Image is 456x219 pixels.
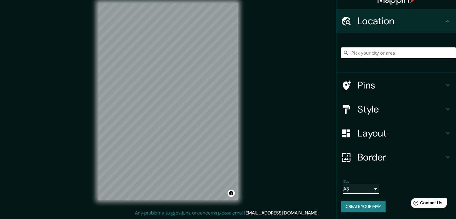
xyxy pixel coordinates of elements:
h4: Location [358,15,444,27]
div: Style [336,97,456,121]
canvas: Map [98,3,238,200]
div: . [320,209,321,217]
label: Size [343,179,350,184]
p: Any problems, suggestions, or concerns please email . [135,209,319,217]
h4: Style [358,103,444,115]
div: Pins [336,73,456,97]
input: Pick your city or area [341,47,456,58]
div: Location [336,9,456,33]
h4: Border [358,151,444,163]
iframe: Help widget launcher [403,196,449,212]
div: Layout [336,121,456,145]
a: [EMAIL_ADDRESS][DOMAIN_NAME] [244,210,318,216]
h4: Pins [358,79,444,91]
button: Toggle attribution [228,190,235,197]
div: Border [336,145,456,169]
button: Create your map [341,201,386,212]
h4: Layout [358,127,444,139]
div: A3 [343,184,379,194]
